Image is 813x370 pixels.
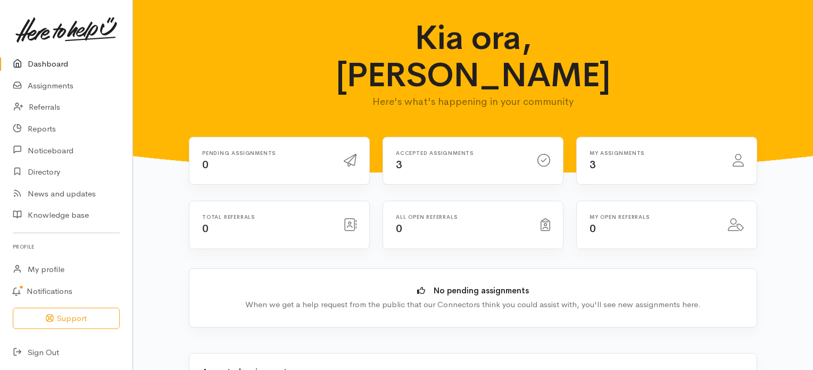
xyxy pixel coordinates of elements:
b: No pending assignments [434,285,529,295]
h6: Profile [13,240,120,254]
p: Here's what's happening in your community [316,94,631,109]
h6: Accepted assignments [396,150,525,156]
span: 0 [396,222,402,235]
button: Support [13,308,120,330]
h6: Pending assignments [202,150,331,156]
h1: Kia ora, [PERSON_NAME] [316,19,631,94]
span: 3 [590,158,596,171]
h6: My open referrals [590,214,715,220]
span: 0 [202,222,209,235]
span: 0 [590,222,596,235]
span: 3 [396,158,402,171]
h6: Total referrals [202,214,331,220]
h6: My assignments [590,150,720,156]
span: 0 [202,158,209,171]
div: When we get a help request from the public that our Connectors think you could assist with, you'l... [205,299,741,311]
h6: All open referrals [396,214,528,220]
